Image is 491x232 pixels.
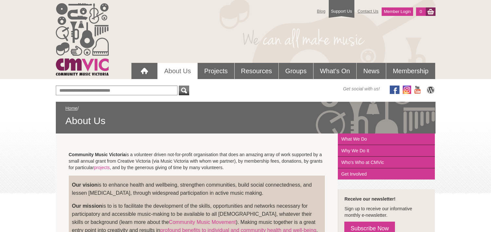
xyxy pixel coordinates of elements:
[313,63,357,79] a: What's On
[343,86,380,92] span: Get social with us!
[279,63,313,79] a: Groups
[416,7,425,16] a: 0
[66,115,426,127] span: About Us
[94,165,110,170] a: projects
[338,133,435,145] a: What We Do
[426,86,436,94] img: CMVic Blog
[344,205,428,218] p: Sign up to receive our informative monthly e-newsletter.
[357,63,386,79] a: News
[338,157,435,168] a: Who's Who at CMVic
[386,63,435,79] a: Membership
[382,7,413,16] a: Member Login
[66,106,78,111] a: Home
[198,63,234,79] a: Projects
[158,63,197,79] a: About Us
[235,63,279,79] a: Resources
[344,196,395,202] strong: Receive our newsletter!
[69,152,126,157] strong: Community Music Victoria
[338,168,435,180] a: Get Involved
[66,105,426,127] div: /
[72,203,102,209] strong: Our mission
[56,3,109,75] img: cmvic_logo.png
[72,182,98,188] strong: Our vision
[169,219,236,225] a: Community Music Movement
[403,86,411,94] img: icon-instagram.png
[69,151,325,171] p: is a volunteer driven not-for-profit organisation that does an amazing array of work supported by...
[314,6,329,17] a: Blog
[72,181,322,197] p: is to enhance health and wellbeing, strengthen communities, build social connectedness, and lesse...
[354,6,382,17] a: Contact Us
[338,145,435,157] a: Why We Do It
